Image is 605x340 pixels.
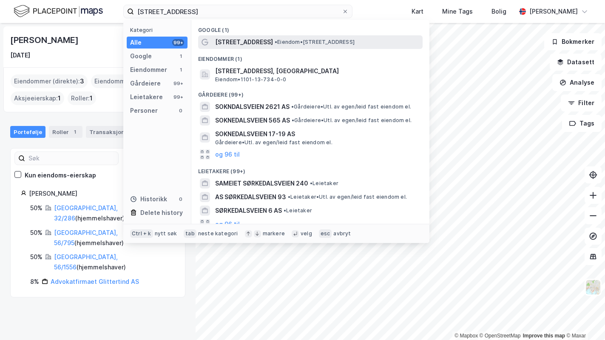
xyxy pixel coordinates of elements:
div: ( hjemmelshaver ) [54,252,175,272]
div: [DATE] [10,50,30,60]
input: Søk [25,152,118,165]
div: Gårdeiere [130,78,161,89]
img: logo.f888ab2527a4732fd821a326f86c7f29.svg [14,4,103,19]
div: 1 [71,128,79,136]
div: Kun eiendoms-eierskap [25,170,96,180]
button: og 96 til [215,219,240,229]
span: • [284,207,286,214]
div: Mine Tags [442,6,473,17]
span: • [310,180,312,186]
div: 99+ [172,39,184,46]
div: Delete history [140,208,183,218]
a: Mapbox [454,333,478,339]
span: Eiendom • [STREET_ADDRESS] [275,39,355,46]
span: Gårdeiere • Utl. av egen/leid fast eiendom el. [215,139,332,146]
a: [GEOGRAPHIC_DATA], 56/1556 [54,253,118,271]
span: 1 [90,93,93,103]
span: Leietaker • Utl. av egen/leid fast eiendom el. [288,194,407,200]
div: velg [301,230,312,237]
button: Filter [561,94,602,111]
div: [PERSON_NAME] [529,6,578,17]
div: Alle [130,37,142,48]
div: markere [263,230,285,237]
span: Eiendom • 1101-13-734-0-0 [215,76,287,83]
div: ( hjemmelshaver ) [54,228,175,248]
div: [PERSON_NAME] [10,33,80,47]
a: [GEOGRAPHIC_DATA], 32/286 [54,204,118,222]
div: Kart [412,6,423,17]
span: • [291,103,294,110]
div: Eiendommer (1) [191,49,429,64]
img: Z [585,279,601,295]
div: Kategori [130,27,187,33]
button: Analyse [552,74,602,91]
span: 3 [80,76,84,86]
div: neste kategori [198,230,238,237]
span: [STREET_ADDRESS] [215,37,273,47]
div: esc [319,229,332,238]
iframe: Chat Widget [562,299,605,340]
div: Eiendommer [130,65,167,75]
div: Eiendommer (direkte) : [11,74,88,88]
input: Søk på adresse, matrikkel, gårdeiere, leietakere eller personer [134,5,342,18]
span: Gårdeiere • Utl. av egen/leid fast eiendom el. [291,103,411,110]
button: Bokmerker [544,33,602,50]
span: SOKNEDALSVEIEN 17-19 AS [215,129,419,139]
div: Google [130,51,152,61]
div: 8% [30,277,39,287]
div: ( hjemmelshaver ) [54,203,175,223]
span: • [292,117,294,123]
a: Improve this map [523,333,565,339]
div: 1 [177,53,184,60]
div: avbryt [333,230,351,237]
div: 50% [30,228,43,238]
div: Eiendommer (Indirekte) : [91,74,173,88]
div: 99+ [172,94,184,100]
div: Roller [49,126,82,138]
span: SØRKEDALSVEIEN 6 AS [215,206,282,216]
a: [GEOGRAPHIC_DATA], 56/795 [54,229,118,246]
div: Roller : [68,91,96,105]
span: SOKNEDALSVEIEN 565 AS [215,115,290,126]
span: [STREET_ADDRESS], [GEOGRAPHIC_DATA] [215,66,419,76]
div: Aksjeeierskap : [11,91,64,105]
button: Datasett [550,54,602,71]
button: Tags [562,115,602,132]
div: 50% [30,203,43,213]
div: Google (1) [191,20,429,35]
span: • [288,194,290,200]
span: • [275,39,277,45]
div: Leietakere (99+) [191,161,429,177]
span: AS SØRKEDALSVEIEN 93 [215,192,286,202]
div: 0 [177,196,184,203]
span: SAMEIET SØRKEDALSVEIEN 240 [215,178,308,189]
a: OpenStreetMap [480,333,521,339]
div: Historikk [130,194,167,204]
div: 0 [177,107,184,114]
div: tab [184,229,196,238]
div: [PERSON_NAME] [29,189,175,199]
div: Bolig [491,6,506,17]
div: 99+ [172,80,184,87]
div: Transaksjoner [86,126,145,138]
span: 1 [58,93,61,103]
a: Advokatfirmaet Glittertind AS [51,278,139,285]
div: nytt søk [155,230,177,237]
span: Gårdeiere • Utl. av egen/leid fast eiendom el. [292,117,412,124]
div: 50% [30,252,43,262]
div: 1 [177,66,184,73]
div: Leietakere [130,92,163,102]
div: Ctrl + k [130,229,153,238]
div: Gårdeiere (99+) [191,85,429,100]
span: Leietaker [284,207,312,214]
div: Portefølje [10,126,45,138]
span: Leietaker [310,180,338,187]
span: SOKNDALSVEIEN 2621 AS [215,102,290,112]
button: og 96 til [215,149,240,160]
div: Personer [130,106,158,116]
